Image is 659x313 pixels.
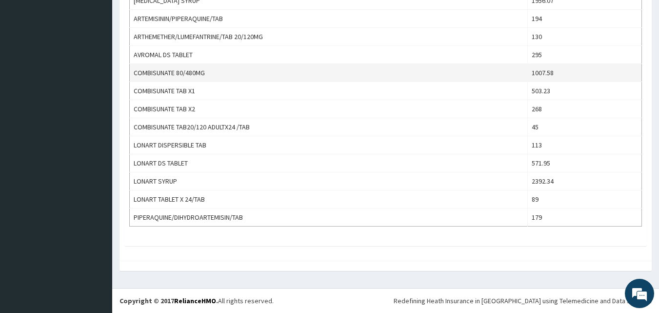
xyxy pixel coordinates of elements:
div: Chat with us now [51,55,164,67]
img: d_794563401_company_1708531726252_794563401 [18,49,40,73]
td: 89 [527,190,641,209]
div: Minimize live chat window [160,5,183,28]
td: 295 [527,46,641,64]
td: 130 [527,28,641,46]
td: 113 [527,136,641,154]
a: RelianceHMO [174,296,216,305]
td: COMBISUNATE TAB20/120 ADULTX24 /TAB [130,118,528,136]
td: ARTEMISININ/PIPERAQUINE/TAB [130,10,528,28]
td: 179 [527,209,641,227]
td: LONART DS TABLET [130,154,528,172]
td: LONART DISPERSIBLE TAB [130,136,528,154]
td: AVROMAL DS TABLET [130,46,528,64]
strong: Copyright © 2017 . [120,296,218,305]
div: Redefining Heath Insurance in [GEOGRAPHIC_DATA] using Telemedicine and Data Science! [394,296,652,306]
td: LONART SYRUP [130,172,528,190]
footer: All rights reserved. [112,288,659,313]
td: 571.95 [527,154,641,172]
td: ARTHEMETHER/LUMEFANTRINE/TAB 20/120MG [130,28,528,46]
td: PIPERAQUINE/DIHYDROARTEMISIN/TAB [130,209,528,227]
td: COMBISUNATE TAB X1 [130,82,528,100]
td: 194 [527,10,641,28]
td: 1007.58 [527,64,641,82]
td: 45 [527,118,641,136]
td: 2392.34 [527,172,641,190]
td: 503.23 [527,82,641,100]
td: LONART TABLET X 24/TAB [130,190,528,209]
textarea: Type your message and hit 'Enter' [5,209,186,243]
td: COMBISUNATE TAB X2 [130,100,528,118]
td: COMBISUNATE 80/480MG [130,64,528,82]
span: We're online! [57,94,135,193]
td: 268 [527,100,641,118]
